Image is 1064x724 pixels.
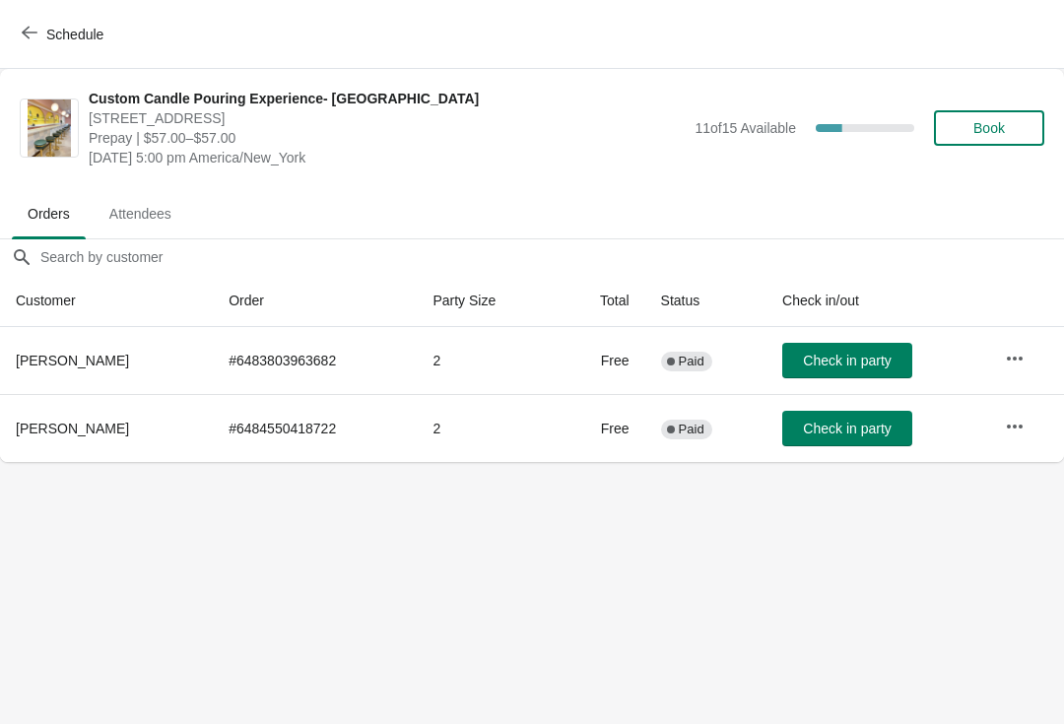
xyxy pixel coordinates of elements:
td: Free [556,327,644,394]
span: Schedule [46,27,103,42]
button: Check in party [782,343,912,378]
td: # 6484550418722 [213,394,417,462]
span: Custom Candle Pouring Experience- [GEOGRAPHIC_DATA] [89,89,685,108]
th: Party Size [417,275,556,327]
td: # 6483803963682 [213,327,417,394]
th: Check in/out [766,275,989,327]
span: [PERSON_NAME] [16,353,129,368]
img: Custom Candle Pouring Experience- Delray Beach [28,99,71,157]
span: Orders [12,196,86,231]
th: Status [645,275,766,327]
td: 2 [417,327,556,394]
span: Paid [679,422,704,437]
span: Paid [679,354,704,369]
td: 2 [417,394,556,462]
span: Attendees [94,196,187,231]
span: 11 of 15 Available [695,120,796,136]
button: Check in party [782,411,912,446]
span: Check in party [803,353,891,368]
td: Free [556,394,644,462]
input: Search by customer [39,239,1064,275]
span: Prepay | $57.00–$57.00 [89,128,685,148]
span: [PERSON_NAME] [16,421,129,436]
th: Total [556,275,644,327]
button: Schedule [10,17,119,52]
span: Book [973,120,1005,136]
button: Book [934,110,1044,146]
span: Check in party [803,421,891,436]
span: [STREET_ADDRESS] [89,108,685,128]
span: [DATE] 5:00 pm America/New_York [89,148,685,167]
th: Order [213,275,417,327]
